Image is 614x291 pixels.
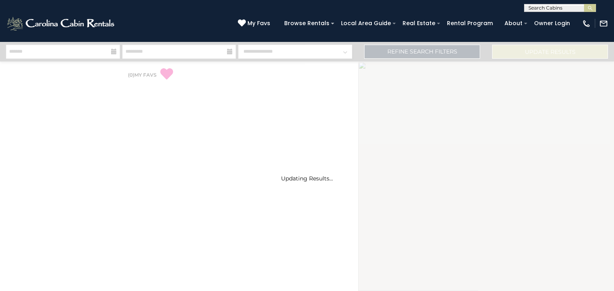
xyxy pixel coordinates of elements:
a: About [500,17,526,30]
a: Local Area Guide [337,17,395,30]
img: phone-regular-white.png [582,19,591,28]
a: Rental Program [443,17,497,30]
span: My Favs [247,19,270,28]
img: mail-regular-white.png [599,19,608,28]
a: Owner Login [530,17,574,30]
a: Real Estate [399,17,439,30]
img: White-1-2.png [6,16,117,32]
a: My Favs [238,19,272,28]
a: Browse Rentals [280,17,333,30]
